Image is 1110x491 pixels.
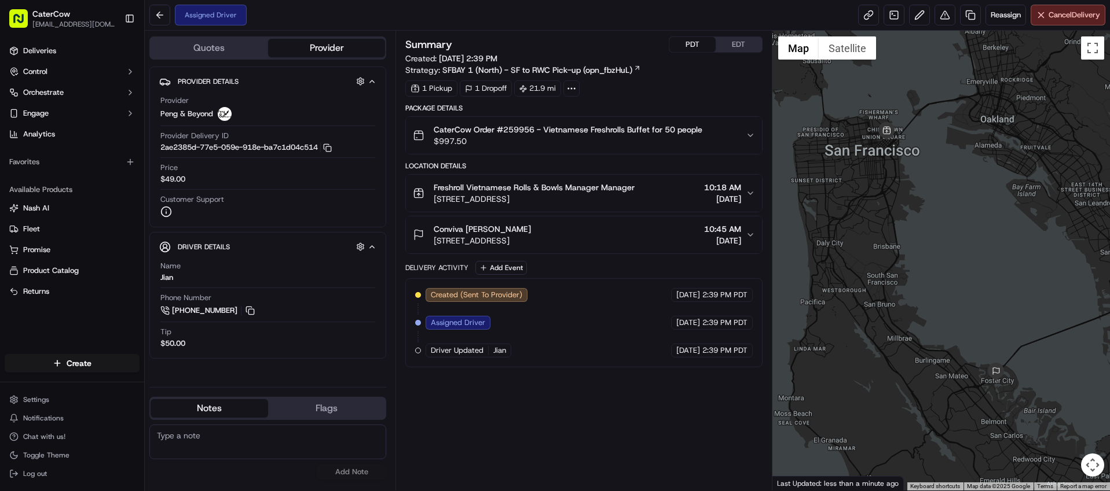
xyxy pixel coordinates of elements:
[160,131,229,141] span: Provider Delivery ID
[702,318,748,328] span: 2:39 PM PDT
[1031,5,1105,25] button: CancelDelivery
[5,447,140,463] button: Toggle Theme
[442,64,632,76] span: SFBAY 1 (North) - SF to RWC Pick-up (opn_fbzHuL)
[23,432,65,441] span: Chat with us!
[1081,36,1104,60] button: Toggle fullscreen view
[704,193,741,205] span: [DATE]
[160,272,173,283] div: Jian
[151,399,268,418] button: Notes
[5,199,140,217] button: Nash AI
[434,124,702,135] span: CaterCow Order #259956 - Vietnamese Freshrolls Buffet for 50 people
[93,163,191,184] a: 💻API Documentation
[23,46,56,56] span: Deliveries
[218,107,232,121] img: profile_peng_cartwheel.jpg
[405,39,452,50] h3: Summary
[82,195,140,205] a: Powered byPylon
[23,168,89,179] span: Knowledge Base
[160,338,185,349] div: $50.00
[5,5,120,32] button: CaterCow[EMAIL_ADDRESS][DOMAIN_NAME]
[12,46,211,65] p: Welcome 👋
[5,429,140,445] button: Chat with us!
[23,286,49,297] span: Returns
[434,135,702,147] span: $997.50
[7,163,93,184] a: 📗Knowledge Base
[12,110,32,131] img: 1736555255976-a54dd68f-1ca7-489b-9aae-adbdc363a1c4
[406,175,761,212] button: Freshroll Vietnamese Rolls & Bowls Manager Manager[STREET_ADDRESS]10:18 AM[DATE]
[431,318,485,328] span: Assigned Driver
[9,286,135,297] a: Returns
[434,235,531,246] span: [STREET_ADDRESS]
[109,168,186,179] span: API Documentation
[775,475,814,490] img: Google
[5,220,140,238] button: Fleet
[5,392,140,408] button: Settings
[702,345,748,356] span: 2:39 PM PDT
[460,80,512,97] div: 1 Dropoff
[967,483,1030,489] span: Map data ©2025 Google
[405,263,468,272] div: Delivery Activity
[9,203,135,213] a: Nash AI
[67,357,91,369] span: Create
[23,87,64,98] span: Orchestrate
[704,182,741,193] span: 10:18 AM
[434,182,635,193] span: Freshroll Vietnamese Rolls & Bowls Manager Manager
[5,83,140,102] button: Orchestrate
[23,469,47,478] span: Log out
[268,399,386,418] button: Flags
[23,414,64,423] span: Notifications
[115,196,140,205] span: Pylon
[151,39,268,57] button: Quotes
[197,114,211,128] button: Start new chat
[9,245,135,255] a: Promise
[12,169,21,178] div: 📗
[32,20,115,29] span: [EMAIL_ADDRESS][DOMAIN_NAME]
[475,261,527,275] button: Add Event
[406,216,761,253] button: Conviva [PERSON_NAME][STREET_ADDRESS]10:45 AM[DATE]
[23,395,49,404] span: Settings
[5,125,140,143] a: Analytics
[23,224,40,234] span: Fleet
[405,64,641,76] div: Strategy:
[178,242,230,252] span: Driver Details
[704,235,741,246] span: [DATE]
[493,345,506,356] span: Jian
[9,224,135,234] a: Fleet
[39,110,190,122] div: Start new chat
[160,194,224,205] span: Customer Support
[160,261,181,271] span: Name
[1060,483,1107,489] a: Report a map error
[986,5,1026,25] button: Reassign
[405,53,497,64] span: Created:
[160,174,185,184] span: $49.00
[704,223,741,235] span: 10:45 AM
[910,482,960,490] button: Keyboard shortcuts
[12,12,35,35] img: Nash
[5,241,140,259] button: Promise
[160,293,211,303] span: Phone Number
[1049,10,1100,20] span: Cancel Delivery
[5,180,140,199] div: Available Products
[23,265,79,276] span: Product Catalog
[1037,483,1053,489] a: Terms (opens in new tab)
[676,318,700,328] span: [DATE]
[30,75,208,87] input: Got a question? Start typing here...
[23,203,49,213] span: Nash AI
[172,305,237,316] span: [PHONE_NUMBER]
[160,142,332,153] button: 2ae2385d-77e5-059e-918e-ba7c1d04c514
[32,8,70,20] button: CaterCow
[778,36,819,60] button: Show street map
[9,265,135,276] a: Product Catalog
[1081,453,1104,477] button: Map camera controls
[23,245,50,255] span: Promise
[5,104,140,123] button: Engage
[23,108,49,119] span: Engage
[405,161,762,171] div: Location Details
[991,10,1021,20] span: Reassign
[159,72,376,91] button: Provider Details
[23,451,69,460] span: Toggle Theme
[23,129,55,139] span: Analytics
[431,345,483,356] span: Driver Updated
[160,327,171,337] span: Tip
[5,410,140,426] button: Notifications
